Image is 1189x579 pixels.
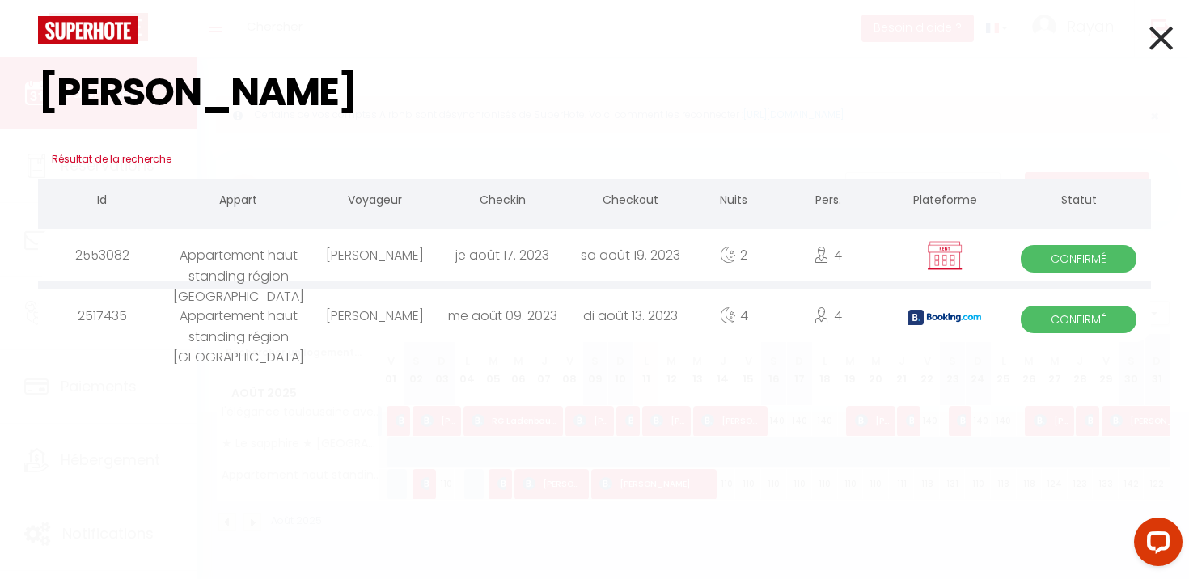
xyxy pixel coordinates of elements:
[567,179,695,225] th: Checkout
[38,229,166,281] div: 2553082
[311,179,438,225] th: Voyageur
[38,16,138,44] img: logo
[438,229,566,281] div: je août 17. 2023
[884,179,1006,225] th: Plateforme
[925,240,965,271] img: rent.png
[1006,179,1151,225] th: Statut
[567,289,695,342] div: di août 13. 2023
[38,140,1151,179] h3: Résultat de la recherche
[38,179,166,225] th: Id
[908,310,981,325] img: booking2.png
[438,179,566,225] th: Checkin
[772,179,884,225] th: Pers.
[166,229,311,281] div: Appartement haut standing région [GEOGRAPHIC_DATA]
[695,289,772,342] div: 4
[438,289,566,342] div: me août 09. 2023
[1121,511,1189,579] iframe: LiveChat chat widget
[695,229,772,281] div: 2
[1021,245,1136,273] span: Confirmé
[311,229,438,281] div: [PERSON_NAME]
[166,289,311,342] div: Appartement haut standing région [GEOGRAPHIC_DATA]
[695,179,772,225] th: Nuits
[567,229,695,281] div: sa août 19. 2023
[38,289,166,342] div: 2517435
[311,289,438,342] div: [PERSON_NAME]
[38,44,1151,140] input: Tapez pour rechercher...
[772,289,884,342] div: 4
[772,229,884,281] div: 4
[1021,306,1136,333] span: Confirmé
[166,179,311,225] th: Appart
